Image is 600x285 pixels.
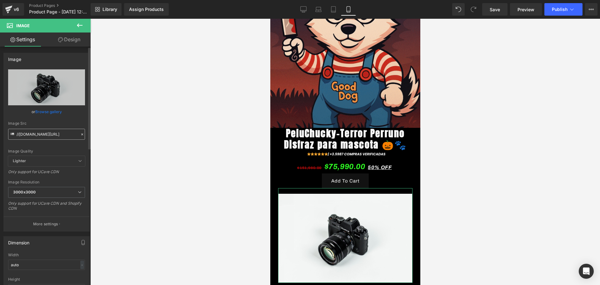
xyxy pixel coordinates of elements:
[326,3,341,16] a: Tablet
[29,9,89,14] span: Product Page - [DATE] 12:36:34
[296,3,311,16] a: Desktop
[111,146,122,151] span: OFF
[16,23,30,28] span: Image
[8,253,85,257] div: Width
[33,221,58,227] p: More settings
[585,3,597,16] button: More
[8,260,85,270] input: auto
[97,146,109,151] span: 50%
[8,108,85,115] div: or
[8,53,21,62] div: Image
[2,3,24,16] a: v6
[54,141,95,155] span: $75,990.00
[8,180,85,184] div: Image Resolution
[510,3,542,16] a: Preview
[4,217,89,231] button: More settings
[8,201,85,215] div: Only support for UCare CDN and Shopify CDN
[91,3,122,16] a: New Library
[544,3,582,16] button: Publish
[8,237,30,245] div: Dimension
[311,3,326,16] a: Laptop
[29,3,101,8] a: Product Pages
[8,121,85,126] div: Image Src
[8,169,85,178] div: Only support for UCare CDN
[13,158,26,163] b: Lighter
[27,147,51,151] span: $151,980.00
[13,190,36,194] b: 3000x3000
[129,7,164,12] div: Assign Products
[467,3,480,16] button: Redo
[579,264,594,279] div: Open Intercom Messenger
[517,6,534,13] span: Preview
[452,3,465,16] button: Undo
[35,106,62,117] a: Browse gallery
[102,7,117,12] span: Library
[8,277,85,282] div: Height
[8,109,142,132] a: PeluChucky-Terror Perruno Disfraz para mascota 🎃🐾
[12,5,20,13] div: v6
[8,129,85,140] input: Link
[47,32,92,47] a: Design
[552,7,567,12] span: Publish
[8,149,85,153] div: Image Quality
[341,3,356,16] a: Mobile
[52,155,98,169] button: Add To Cart
[490,6,500,13] span: Save
[80,261,84,269] div: -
